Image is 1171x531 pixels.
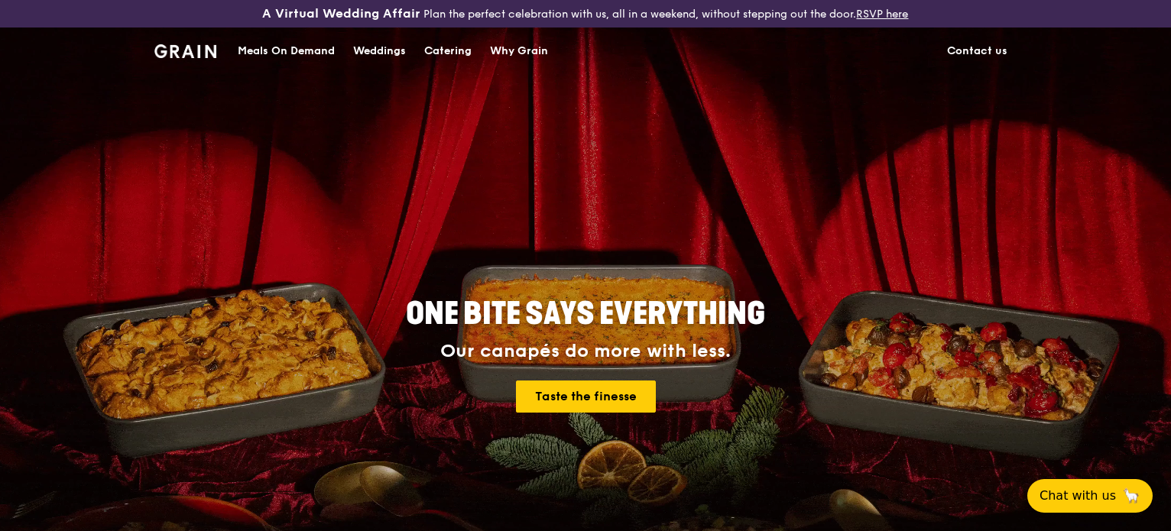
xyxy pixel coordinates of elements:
[415,28,481,74] a: Catering
[1027,479,1153,513] button: Chat with us🦙
[344,28,415,74] a: Weddings
[1122,487,1140,505] span: 🦙
[154,27,216,73] a: GrainGrain
[195,6,975,21] div: Plan the perfect celebration with us, all in a weekend, without stepping out the door.
[490,28,548,74] div: Why Grain
[310,341,861,362] div: Our canapés do more with less.
[424,28,472,74] div: Catering
[1040,487,1116,505] span: Chat with us
[238,28,335,74] div: Meals On Demand
[262,6,420,21] h3: A Virtual Wedding Affair
[154,44,216,58] img: Grain
[516,380,656,413] a: Taste the finesse
[481,28,557,74] a: Why Grain
[406,296,765,332] span: ONE BITE SAYS EVERYTHING
[353,28,406,74] div: Weddings
[856,8,908,21] a: RSVP here
[938,28,1017,74] a: Contact us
